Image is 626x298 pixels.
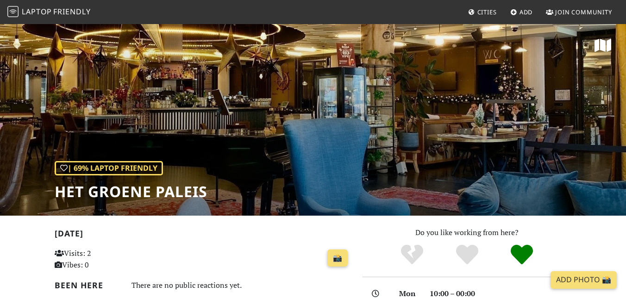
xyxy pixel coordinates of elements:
[22,6,52,17] span: Laptop
[464,4,501,20] a: Cities
[555,8,612,16] span: Join Community
[7,4,91,20] a: LaptopFriendly LaptopFriendly
[131,279,351,292] div: There are no public reactions yet.
[55,248,146,271] p: Visits: 2 Vibes: 0
[507,4,537,20] a: Add
[439,243,495,267] div: Yes
[495,243,550,267] div: Definitely!
[542,4,616,20] a: Join Community
[551,271,617,289] a: Add Photo 📸
[327,249,348,267] a: 📸
[7,6,19,17] img: LaptopFriendly
[384,243,439,267] div: No
[53,6,90,17] span: Friendly
[55,280,120,290] h2: Been here
[55,183,207,200] h1: Het Groene Paleis
[520,8,533,16] span: Add
[55,229,351,242] h2: [DATE]
[55,161,163,176] div: | 69% Laptop Friendly
[363,227,571,239] p: Do you like working from here?
[477,8,497,16] span: Cities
